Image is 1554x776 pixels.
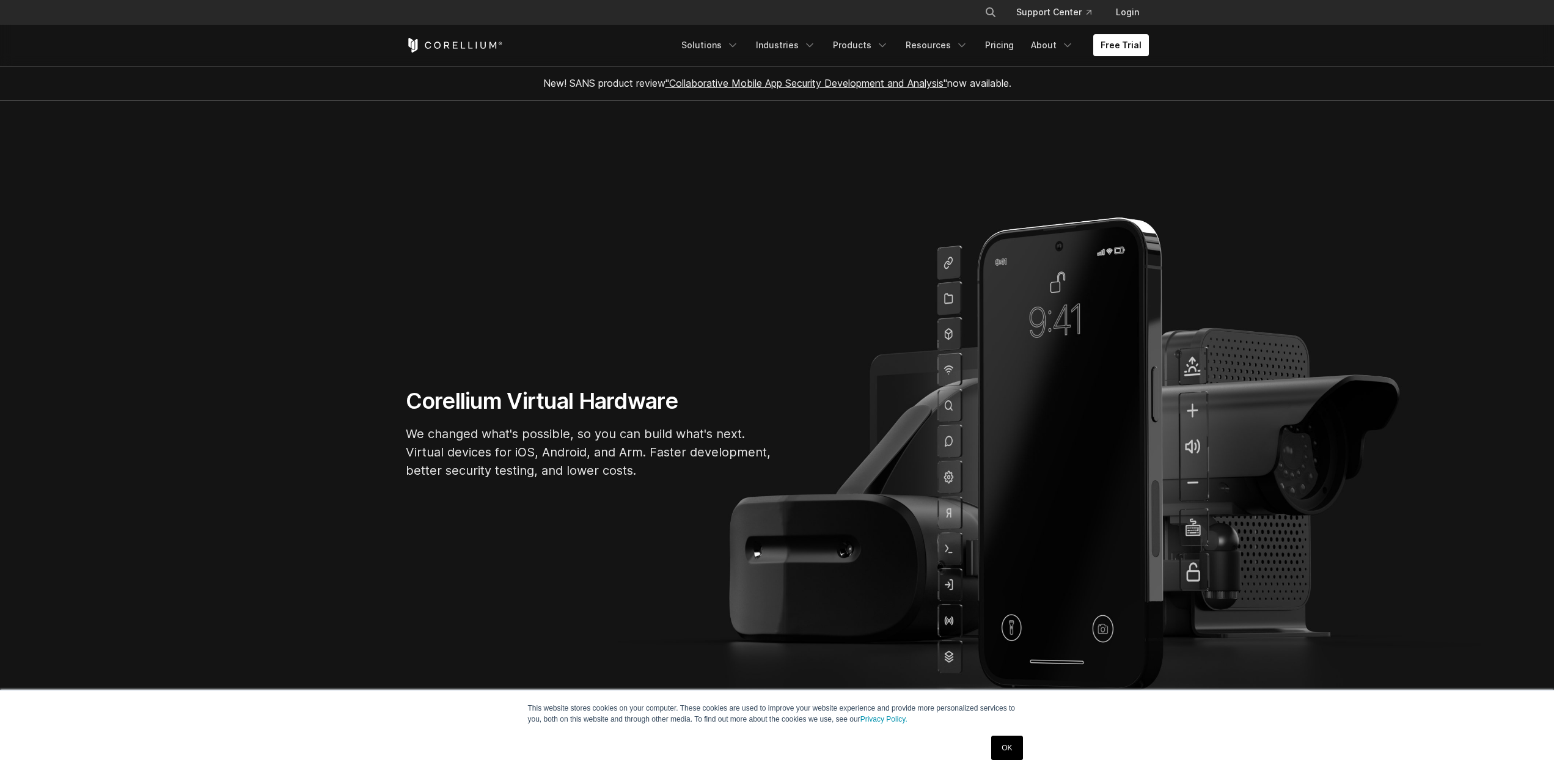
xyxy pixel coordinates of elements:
[528,703,1027,725] p: This website stores cookies on your computer. These cookies are used to improve your website expe...
[1106,1,1149,23] a: Login
[1006,1,1101,23] a: Support Center
[543,77,1011,89] span: New! SANS product review now available.
[406,38,503,53] a: Corellium Home
[898,34,975,56] a: Resources
[860,715,907,723] a: Privacy Policy.
[749,34,823,56] a: Industries
[970,1,1149,23] div: Navigation Menu
[1024,34,1081,56] a: About
[826,34,896,56] a: Products
[978,34,1021,56] a: Pricing
[980,1,1002,23] button: Search
[406,387,772,415] h1: Corellium Virtual Hardware
[991,736,1022,760] a: OK
[674,34,1149,56] div: Navigation Menu
[674,34,746,56] a: Solutions
[406,425,772,480] p: We changed what's possible, so you can build what's next. Virtual devices for iOS, Android, and A...
[665,77,947,89] a: "Collaborative Mobile App Security Development and Analysis"
[1093,34,1149,56] a: Free Trial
